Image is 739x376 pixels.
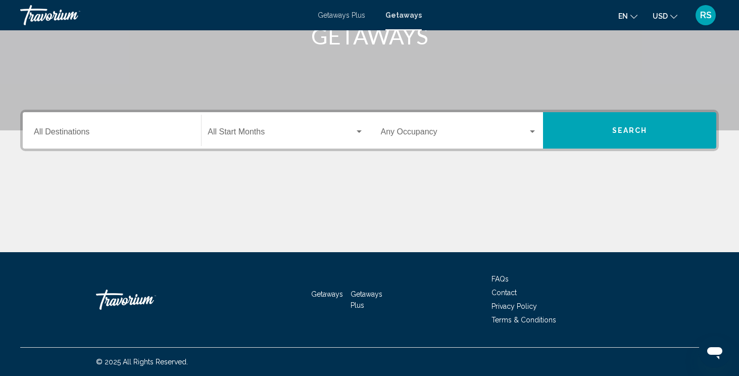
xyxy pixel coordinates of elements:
a: Getaways [311,290,343,298]
span: Search [612,127,648,135]
button: User Menu [693,5,719,26]
span: USD [653,12,668,20]
a: Contact [491,289,517,297]
a: Privacy Policy [491,302,537,310]
a: FAQs [491,275,509,283]
a: Terms & Conditions [491,316,556,324]
span: RS [700,10,712,20]
button: Search [543,112,716,149]
a: Travorium [96,285,197,315]
button: Change language [618,9,637,23]
a: Travorium [20,5,308,25]
iframe: Button to launch messaging window [699,336,731,368]
a: Getaways Plus [318,11,365,19]
span: © 2025 All Rights Reserved. [96,358,188,366]
a: Getaways Plus [351,290,382,309]
span: en [618,12,628,20]
a: Getaways [385,11,422,19]
div: Search widget [23,112,716,149]
button: Change currency [653,9,677,23]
